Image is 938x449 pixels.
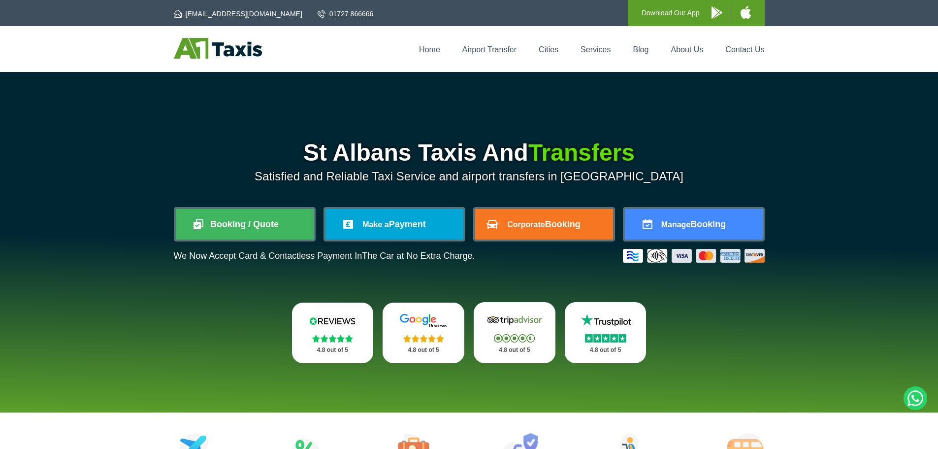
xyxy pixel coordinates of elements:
img: Credit And Debit Cards [623,249,765,263]
a: Blog [633,45,648,54]
span: Transfers [528,139,635,166]
a: [EMAIL_ADDRESS][DOMAIN_NAME] [174,9,302,19]
h1: St Albans Taxis And [174,141,765,165]
a: About Us [671,45,704,54]
p: Download Our App [642,7,700,19]
a: Cities [539,45,558,54]
span: The Car at No Extra Charge. [362,251,475,261]
img: Tripadvisor [485,313,544,328]
span: Make a [362,220,388,229]
img: Stars [312,335,353,343]
img: Trustpilot [576,313,635,328]
img: Stars [494,334,535,343]
p: Satisfied and Reliable Taxi Service and airport transfers in [GEOGRAPHIC_DATA] [174,170,765,183]
img: Google [394,313,453,328]
span: Corporate [507,220,545,229]
a: Tripadvisor Stars 4.8 out of 5 [474,302,555,363]
img: A1 Taxis iPhone App [741,6,751,19]
p: 4.8 out of 5 [576,344,636,356]
img: Stars [403,335,444,343]
a: Home [419,45,440,54]
p: 4.8 out of 5 [393,344,453,356]
img: A1 Taxis St Albans LTD [174,38,262,59]
img: Reviews.io [303,313,362,328]
a: Services [581,45,611,54]
p: 4.8 out of 5 [485,344,545,356]
a: CorporateBooking [475,209,613,240]
a: Trustpilot Stars 4.8 out of 5 [565,302,647,363]
a: Reviews.io Stars 4.8 out of 5 [292,303,374,363]
a: Booking / Quote [176,209,314,240]
p: We Now Accept Card & Contactless Payment In [174,251,475,261]
a: Google Stars 4.8 out of 5 [383,303,464,363]
img: Stars [585,334,626,343]
p: 4.8 out of 5 [303,344,363,356]
img: A1 Taxis Android App [712,6,722,19]
a: Airport Transfer [462,45,517,54]
a: Contact Us [725,45,764,54]
a: Make aPayment [325,209,463,240]
a: ManageBooking [625,209,763,240]
span: Manage [661,220,691,229]
a: 01727 866666 [318,9,374,19]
